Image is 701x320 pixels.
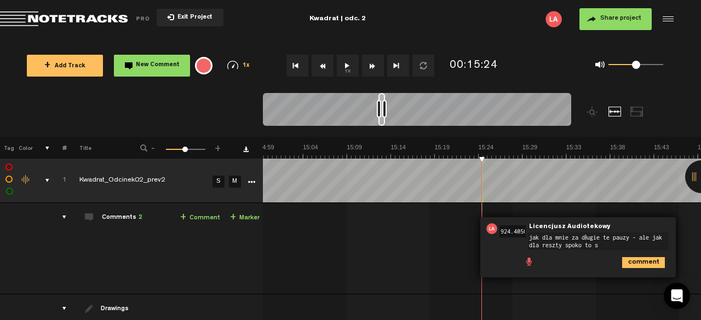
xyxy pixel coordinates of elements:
img: letters [545,11,562,27]
button: +Add Track [27,55,103,77]
a: Comment [180,212,220,224]
div: 1x [217,61,260,70]
span: Licencjusz Audiotekowy [528,223,612,231]
span: + [230,213,236,222]
div: Click to edit the title [79,176,222,187]
th: Title [67,137,125,159]
span: New Comment [136,62,180,68]
div: Change the color of the waveform [18,175,35,185]
button: Fast Forward [362,55,384,77]
div: 00:15:24 [450,58,498,74]
button: Loop [412,55,434,77]
span: Share project [600,15,641,22]
span: comment [622,257,631,266]
span: + [44,61,50,70]
td: Change the color of the waveform [16,159,33,203]
span: Exit Project [174,15,212,21]
div: Open Intercom Messenger [664,283,690,309]
span: + [180,213,186,222]
th: Color [16,137,33,159]
span: - [149,143,158,150]
span: 2 [139,214,142,221]
button: Share project [579,8,652,30]
td: comments, stamps & drawings [33,159,50,203]
td: comments [50,203,67,294]
div: comments [51,212,68,223]
a: M [229,176,241,188]
td: Click to edit the title Kwadrat_Odcinek02_prev2 [67,159,209,203]
div: {{ tooltip_message }} [195,57,212,74]
i: comment [622,257,665,268]
button: Go to beginning [286,55,308,77]
td: Click to change the order number 1 [50,159,67,203]
img: letters [486,223,497,234]
a: S [212,176,225,188]
img: speedometer.svg [227,61,238,69]
button: 1x [337,55,359,77]
a: Download comments [243,147,249,152]
button: New Comment [114,55,190,77]
th: # [50,137,67,159]
span: Add Track [44,63,85,69]
div: Click to change the order number [51,176,68,186]
span: + [214,143,222,150]
button: Exit Project [157,9,223,26]
button: Go to end [387,55,409,77]
div: Drawings [101,305,131,314]
a: Marker [230,212,260,224]
div: Comments [102,213,142,223]
button: Rewind [312,55,334,77]
div: drawings [51,303,68,314]
a: More [246,176,256,186]
div: comments, stamps & drawings [35,175,51,186]
span: 1x [243,63,250,69]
